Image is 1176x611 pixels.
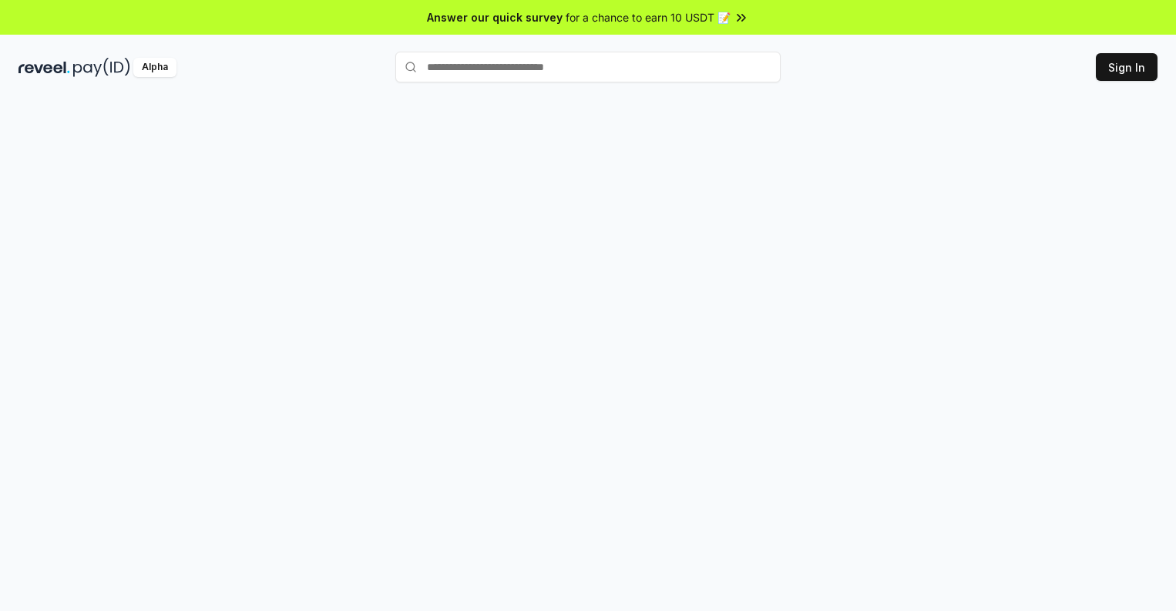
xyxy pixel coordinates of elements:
[427,9,563,25] span: Answer our quick survey
[133,58,176,77] div: Alpha
[18,58,70,77] img: reveel_dark
[73,58,130,77] img: pay_id
[1096,53,1158,81] button: Sign In
[566,9,731,25] span: for a chance to earn 10 USDT 📝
